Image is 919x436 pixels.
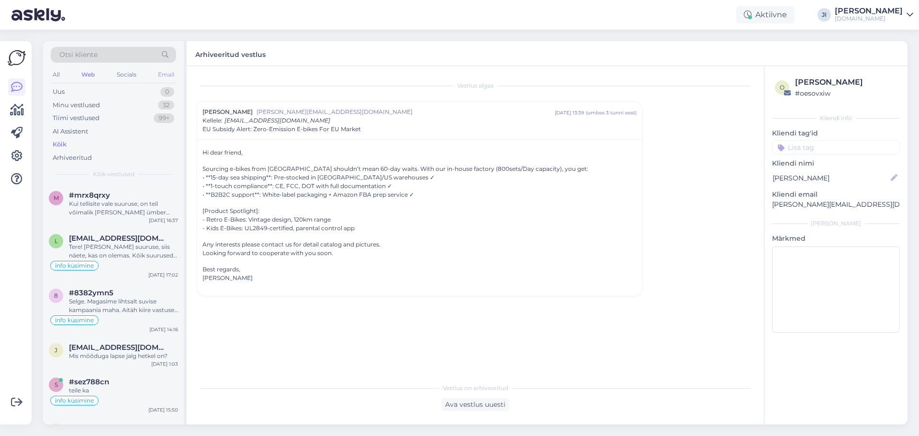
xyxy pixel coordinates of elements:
div: [DATE] 16:37 [149,217,178,224]
div: 32 [158,101,174,110]
label: Arhiveeritud vestlus [195,47,266,60]
p: [Product Spotlight]: - Retro E-Bikes: Vintage design, 120km range - Kids E-Bikes: UL2849-certifie... [202,207,637,233]
span: m [54,194,59,201]
span: janndra.saar@gmail.com [69,343,168,352]
div: teile ka [69,386,178,395]
span: #8382ymn5 [69,289,113,297]
span: [PERSON_NAME][EMAIL_ADDRESS][DOMAIN_NAME] [257,108,555,116]
div: [DOMAIN_NAME] [835,15,903,22]
span: #oebx3vk7 [69,424,110,432]
span: l [55,237,58,245]
span: Vestlus on arhiveeritud [443,384,508,392]
span: [PERSON_NAME] [202,108,253,116]
span: laidi.loikk@mail.ee [69,234,168,243]
div: [DATE] 17:02 [148,271,178,279]
div: Aktiivne [736,6,795,23]
div: Mis mõõduga lapse jalg hetkel on? [69,352,178,360]
span: [EMAIL_ADDRESS][DOMAIN_NAME] [224,117,330,124]
span: Kõik vestlused [93,170,134,179]
div: Email [156,68,176,81]
div: Ava vestlus uuesti [441,398,509,411]
div: Kõik [53,140,67,149]
span: Otsi kliente [59,50,98,60]
div: Socials [115,68,138,81]
div: Kliendi info [772,114,900,123]
div: AI Assistent [53,127,88,136]
div: [PERSON_NAME] [835,7,903,15]
span: s [55,381,58,388]
p: Hi dear friend, [202,148,637,157]
span: EU Subsidy Alert: Zero-Emission E-bikes For EU Market [202,125,361,134]
div: Web [79,68,97,81]
div: Tere! [PERSON_NAME] suuruse, siis näete, kas on olemas. Kõik suurused, millel risti peal pole, on... [69,243,178,260]
p: Any interests please contact us for detail catalog and pictures. Looking forward to cooperate wit... [202,240,637,257]
div: 99+ [154,113,174,123]
div: 0 [160,87,174,97]
div: Selge. Magasime lihtsalt suvise kampaania maha. Aitäh kiire vastuse eest [69,297,178,314]
div: Minu vestlused [53,101,100,110]
div: [DATE] 13:39 [555,109,584,116]
span: #mrx8qrxy [69,191,110,200]
div: JI [818,8,831,22]
span: info küsimine [55,263,94,268]
div: [PERSON_NAME] [795,77,897,88]
span: info küsimine [55,317,94,323]
div: [DATE] 15:50 [148,406,178,414]
div: Vestlus algas [196,81,754,90]
input: Lisa nimi [773,173,889,183]
div: [DATE] 14:16 [149,326,178,333]
span: #sez788cn [69,378,109,386]
p: [PERSON_NAME][EMAIL_ADDRESS][DOMAIN_NAME] [772,200,900,210]
p: Kliendi tag'id [772,128,900,138]
span: 8 [54,292,58,299]
div: All [51,68,62,81]
div: ( umbes 3 tunni eest ) [586,109,637,116]
div: # oesovxiw [795,88,897,99]
p: Kliendi email [772,190,900,200]
input: Lisa tag [772,140,900,155]
p: Kliendi nimi [772,158,900,168]
p: Märkmed [772,234,900,244]
div: [PERSON_NAME] [772,219,900,228]
div: Uus [53,87,65,97]
div: Arhiveeritud [53,153,92,163]
p: Best regards, [PERSON_NAME] [202,265,637,282]
div: Kui tellisite vale suuruse, on teil võimalik [PERSON_NAME] ümber vahetada. Palun lugege läbi taga... [69,200,178,217]
span: Kellele : [202,117,223,124]
span: info küsimine [55,398,94,403]
span: o [780,84,785,91]
div: Tiimi vestlused [53,113,100,123]
img: Askly Logo [8,49,26,67]
a: [PERSON_NAME][DOMAIN_NAME] [835,7,913,22]
p: Sourcing e-bikes from [GEOGRAPHIC_DATA] shouldn’t mean 60-day waits. With our in-house factory (8... [202,165,637,199]
div: [DATE] 1:03 [151,360,178,368]
span: j [55,347,57,354]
